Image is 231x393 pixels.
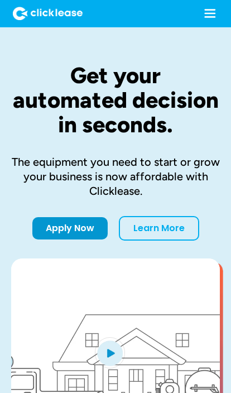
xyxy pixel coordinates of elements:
[11,63,220,137] h1: Get your automated decision in seconds.
[95,337,125,368] img: Blue play button logo on a light blue circular background
[13,7,83,21] img: Clicklease logo
[32,217,108,239] a: Apply Now
[11,155,220,198] div: The equipment you need to start or grow your business is now affordable with Clicklease.
[7,7,83,21] a: home
[119,216,199,241] a: Learn More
